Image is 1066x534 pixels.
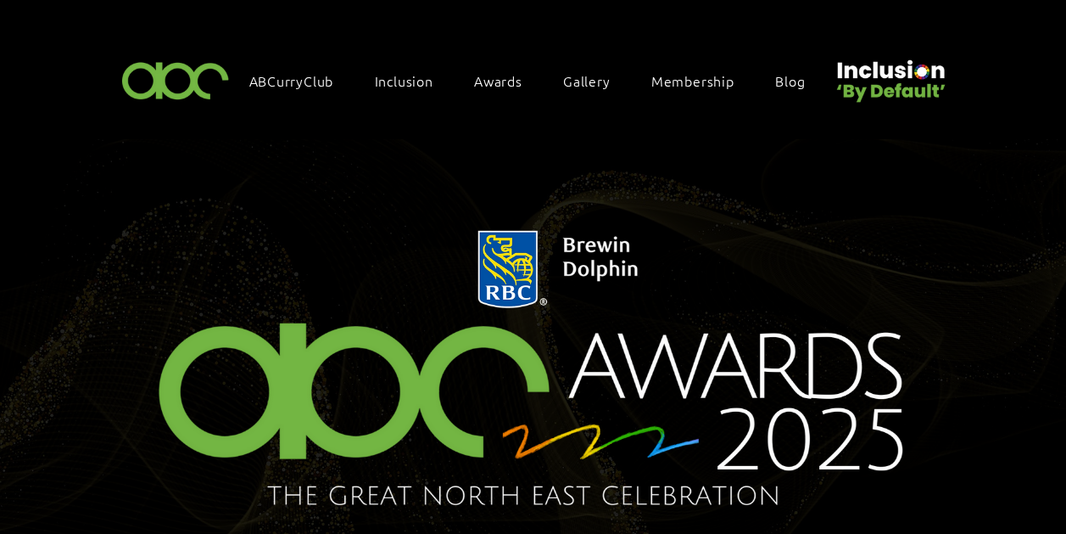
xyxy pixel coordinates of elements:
img: Northern Insights Double Pager Apr 2025.png [113,211,955,532]
span: Membership [651,71,734,90]
div: Awards [466,63,548,98]
a: Membership [643,63,760,98]
span: Gallery [563,71,611,90]
span: Inclusion [375,71,433,90]
img: Untitled design (22).png [831,46,948,104]
div: Inclusion [366,63,459,98]
nav: Site [241,63,831,98]
a: Gallery [555,63,636,98]
span: Awards [474,71,522,90]
img: ABC-Logo-Blank-Background-01-01-2.png [117,54,234,104]
span: ABCurryClub [249,71,334,90]
a: ABCurryClub [241,63,360,98]
a: Blog [767,63,830,98]
span: Blog [775,71,805,90]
